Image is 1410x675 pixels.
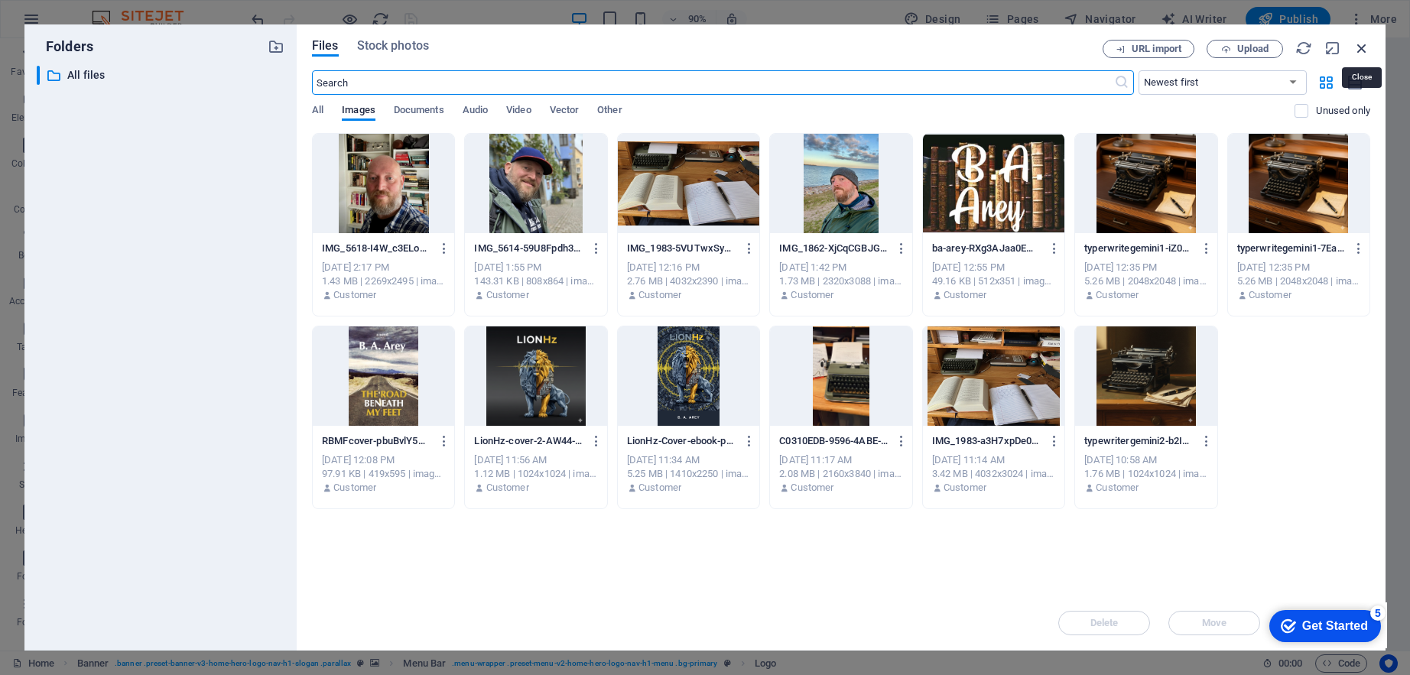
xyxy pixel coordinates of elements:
div: [DATE] 1:55 PM [474,261,597,274]
span: Documents [394,101,444,122]
p: Customer [944,481,986,495]
p: Displays only files that are not in use on the website. Files added during this session can still... [1316,104,1370,118]
p: IMG_1862-XjCqCGBJG8IM76N3-y6TSw.jpeg [779,242,889,255]
i: Minimize [1324,40,1341,57]
p: Customer [1249,288,1291,302]
input: Search [312,70,1114,95]
p: Customer [1096,481,1139,495]
div: [DATE] 10:58 AM [1084,453,1207,467]
div: [DATE] 11:14 AM [932,453,1055,467]
div: 5.26 MB | 2048x2048 | image/png [1237,274,1360,288]
p: typewritergemini2-b2InvJqjQJ56Bl0apJb6CA.png [1084,434,1194,448]
div: [DATE] 12:55 PM [932,261,1055,274]
span: Upload [1237,44,1269,54]
span: Video [506,101,531,122]
div: 5.26 MB | 2048x2048 | image/png [1084,274,1207,288]
span: Stock photos [357,37,429,55]
p: Customer [944,288,986,302]
div: 1.73 MB | 2320x3088 | image/jpeg [779,274,902,288]
span: Other [597,101,622,122]
div: Get Started 5 items remaining, 0% complete [8,8,120,40]
p: Customer [791,481,833,495]
p: LionHz-cover-2-AW44-JUNbNMX4hGgGurBuQ.png [474,434,583,448]
span: Vector [550,101,580,122]
p: Customer [1096,288,1139,302]
button: URL import [1103,40,1194,58]
p: IMG_1983-a3H7xpDe0hSFwU0lG3ubhg.jpeg [932,434,1041,448]
p: Folders [37,37,93,57]
div: 143.31 KB | 808x864 | image/jpeg [474,274,597,288]
div: 2.08 MB | 2160x3840 | image/jpeg [779,467,902,481]
p: IMG_5614-59U8Fpdh3ZIL_vQOqyROcg.JPG [474,242,583,255]
div: [DATE] 1:42 PM [779,261,902,274]
p: LionHz-Cover-ebook-p94RVGiGQkhXehsB0rmubQ.png [627,434,736,448]
div: 3.42 MB | 4032x3024 | image/jpeg [932,467,1055,481]
div: 5 [109,3,125,18]
button: Upload [1207,40,1283,58]
div: 49.16 KB | 512x351 | image/jpeg [932,274,1055,288]
span: Files [312,37,339,55]
div: [DATE] 11:56 AM [474,453,597,467]
div: [DATE] 12:35 PM [1084,261,1207,274]
i: Reload [1295,40,1312,57]
p: Customer [333,481,376,495]
p: IMG_1983-5VUTwxSy7b-lqo_kkK3i6w.jpeg [627,242,736,255]
div: Get Started [41,17,107,31]
div: ​ [37,66,40,85]
span: All [312,101,323,122]
div: 1.43 MB | 2269x2495 | image/jpeg [322,274,445,288]
div: 2.76 MB | 4032x2390 | image/jpeg [627,274,750,288]
p: Customer [638,288,681,302]
p: typerwritegemini1-iZ0MGkig0gLCIINLQIqUQA.png [1084,242,1194,255]
p: IMG_5618-I4W_c3ELoC93AJz2bJjaeg.jpeg [322,242,431,255]
p: RBMFcover-pbuBvlY5GrTtDn9NQtP8CQ.jpg [322,434,431,448]
p: Customer [486,288,529,302]
p: ba-arey-RXg3AJaa0EWvXPpKuM5K_w.jpg [932,242,1041,255]
p: All files [67,67,256,84]
div: [DATE] 2:17 PM [322,261,445,274]
div: 1.76 MB | 1024x1024 | image/png [1084,467,1207,481]
p: Customer [333,288,376,302]
p: typerwritegemini1-7EaEtSENk-e6VLkiqTLGaQ.png [1237,242,1347,255]
span: Images [342,101,375,122]
span: URL import [1132,44,1181,54]
p: Customer [638,481,681,495]
p: Customer [486,481,529,495]
p: Customer [791,288,833,302]
div: [DATE] 12:16 PM [627,261,750,274]
i: Create new folder [268,38,284,55]
div: [DATE] 12:08 PM [322,453,445,467]
div: 5.25 MB | 1410x2250 | image/png [627,467,750,481]
div: 97.91 KB | 419x595 | image/jpeg [322,467,445,481]
div: 1.12 MB | 1024x1024 | image/png [474,467,597,481]
div: [DATE] 12:35 PM [1237,261,1360,274]
div: [DATE] 11:17 AM [779,453,902,467]
p: C0310EDB-9596-4ABE-8F87-2DEB79D49E2F-5m_qaUsHzmCvHLvfh_mGag.jpeg [779,434,889,448]
span: Audio [463,101,488,122]
div: [DATE] 11:34 AM [627,453,750,467]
